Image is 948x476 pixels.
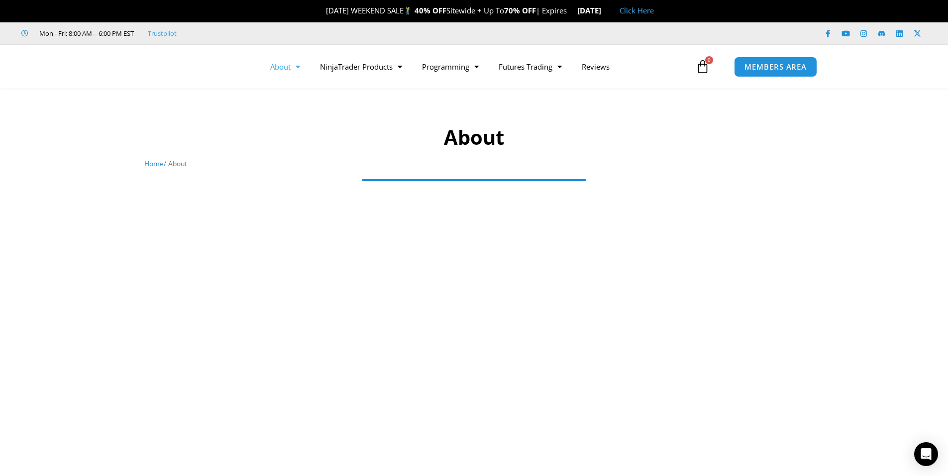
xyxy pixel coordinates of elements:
strong: 40% OFF [415,5,446,15]
a: Trustpilot [148,27,177,39]
a: Futures Trading [489,55,572,78]
a: Home [144,159,164,168]
span: 0 [705,56,713,64]
strong: 70% OFF [504,5,536,15]
a: Click Here [620,5,654,15]
nav: Menu [260,55,693,78]
nav: Breadcrumb [144,157,804,170]
div: Open Intercom Messenger [914,442,938,466]
span: MEMBERS AREA [744,63,807,71]
img: 🎉 [318,7,325,14]
a: MEMBERS AREA [734,57,817,77]
strong: [DATE] [577,5,610,15]
a: Programming [412,55,489,78]
a: Reviews [572,55,620,78]
span: [DATE] WEEKEND SALE Sitewide + Up To | Expires [316,5,577,15]
img: 🏭 [602,7,609,14]
h1: About [144,123,804,151]
a: About [260,55,310,78]
img: LogoAI | Affordable Indicators – NinjaTrader [117,49,224,85]
img: 🏌️‍♂️ [404,7,412,14]
span: Mon - Fri: 8:00 AM – 6:00 PM EST [37,27,134,39]
img: ⌛ [567,7,575,14]
a: 0 [681,52,725,81]
a: NinjaTrader Products [310,55,412,78]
